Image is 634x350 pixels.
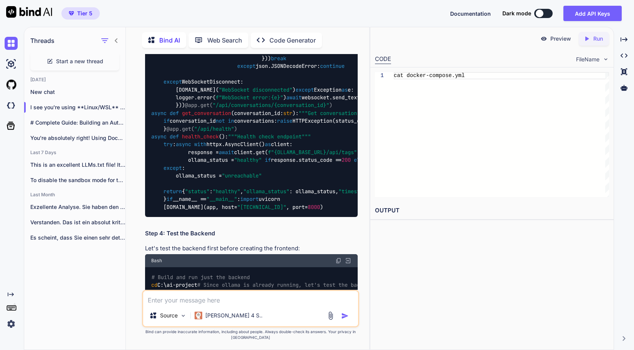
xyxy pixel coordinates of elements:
img: Open in Browser [345,257,352,264]
span: "timestamp" [338,188,372,195]
span: not [216,118,225,125]
span: "[TECHNICAL_ID]" [237,204,286,210]
span: Start a new thread [56,58,103,65]
img: copy [335,258,342,264]
span: return [163,188,182,195]
span: async [151,110,167,117]
p: Verstanden. Das ist ein absolut kritischer Punkt,... [30,219,125,226]
span: if [167,196,173,202]
span: FileName [576,56,599,63]
span: "WebSocket disconnected" [219,86,292,93]
h2: Last Month [24,192,125,198]
span: f"WebSocket error: " [216,94,283,101]
span: cd [151,282,157,289]
p: Run [593,35,603,43]
img: settings [5,317,18,330]
h2: OUTPUT [370,202,614,220]
span: get_conversation [182,110,231,117]
span: conversation_id: [234,110,292,117]
span: else [354,157,366,164]
button: Documentation [450,10,491,18]
span: # Since ollama is already running, let's test the backend separately first [197,282,424,289]
p: To disable the sandbox mode for the... [30,176,125,184]
span: as [265,141,271,148]
span: continue [320,63,345,70]
h2: Last 7 Days [24,150,125,156]
img: attachment [326,311,335,320]
div: 1 [375,72,384,79]
p: # Complete Guide: Building an Automated Web... [30,119,125,127]
span: f" /api/tags" [268,149,357,156]
img: chevron down [603,56,609,62]
p: New chat [30,88,125,96]
span: @app.get( ) [185,102,332,109]
p: Exzellente Analyse. Sie haben den entscheidenden Punkt... [30,203,125,211]
p: You're absolutely right! Using Docker would be... [30,134,125,142]
span: if [163,118,170,125]
span: try [163,141,173,148]
p: This is an excellent LLMs.txt file! It's... [30,161,125,169]
span: except [296,86,314,93]
img: premium [69,11,74,16]
span: 8000 [308,204,320,210]
img: icon [341,312,349,320]
span: async [151,133,167,140]
img: preview [540,35,547,42]
span: await [286,94,302,101]
span: break [271,55,286,62]
span: Documentation [450,10,491,17]
span: health_check [182,133,219,140]
span: async [176,141,191,148]
span: Tier 5 [77,10,92,17]
span: await [219,149,234,156]
p: Bind AI [159,36,180,45]
span: # Build and run just the backend [152,274,250,281]
span: "__main__" [206,196,237,202]
span: cat docker-compose.yml [394,72,465,79]
button: Add API Keys [563,6,622,21]
img: ai-studio [5,58,18,71]
h2: Step 4: Test the Backend [145,229,358,238]
span: def [170,133,179,140]
span: "healthy" [234,157,262,164]
span: "status" [185,188,210,195]
p: Bind can provide inaccurate information, including about people. Always double-check its answers.... [142,329,359,340]
span: if [265,157,271,164]
span: "unreachable" [222,172,262,179]
span: @app.get( ) [167,125,237,132]
img: Bind AI [6,6,52,18]
span: "/api/conversations/{conversation_id}" [213,102,329,109]
button: premiumTier 5 [61,7,100,20]
p: Web Search [207,36,242,45]
span: str [283,110,292,117]
span: 200 [342,157,351,164]
span: "healthy" [213,188,240,195]
p: Preview [550,35,571,43]
span: except [237,63,256,70]
p: [PERSON_NAME] 4 S.. [205,312,263,319]
img: chat [5,37,18,50]
span: except [163,164,182,171]
span: def [170,110,179,117]
p: Let's test the backend first before creating the frontend: [145,244,358,253]
p: Es scheint, dass Sie einen sehr detaillierten... [30,234,125,242]
h2: [DATE] [24,77,125,83]
img: Pick Models [180,312,187,319]
span: {OLLAMA_BASE_URL} [274,149,326,156]
p: I see you're using **Linux/WSL** (bash s... [30,104,125,111]
span: import [240,196,259,202]
span: Dark mode [502,10,531,17]
h1: Threads [30,36,54,45]
span: as [342,86,348,93]
span: except [163,79,182,85]
img: githubLight [5,78,18,91]
img: darkCloudIdeIcon [5,99,18,112]
span: "ollama_status" [243,188,289,195]
span: raise [277,118,292,125]
p: Code Generator [269,36,316,45]
span: """Get conversation history""" [299,110,391,117]
span: """Health check endpoint""" [228,133,311,140]
div: CODE [375,55,391,64]
img: Claude 4 Sonnet [195,312,202,319]
span: "/api/health" [194,125,234,132]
